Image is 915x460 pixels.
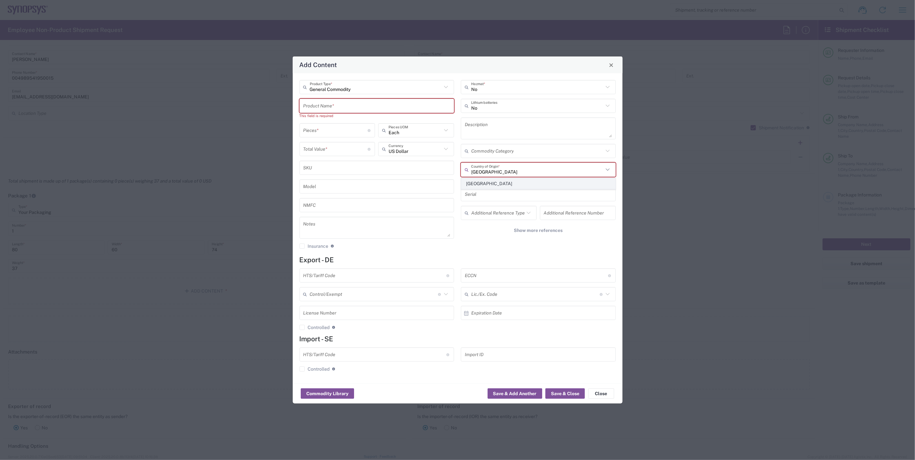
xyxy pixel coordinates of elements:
span: Show more references [514,227,563,234]
button: Commodity Library [301,388,354,399]
h4: Export - DE [300,256,616,264]
label: Insurance [300,244,329,249]
button: Save & Close [545,388,585,399]
button: Save & Add Another [488,388,542,399]
h4: Import - SE [300,335,616,343]
button: Close [588,388,614,399]
div: This field is required [300,113,454,119]
label: Controlled [300,325,330,330]
button: Close [607,60,616,69]
h4: Add Content [299,60,337,69]
div: This field is required [461,177,616,183]
span: [GEOGRAPHIC_DATA] [462,179,615,189]
label: Controlled [300,366,330,372]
